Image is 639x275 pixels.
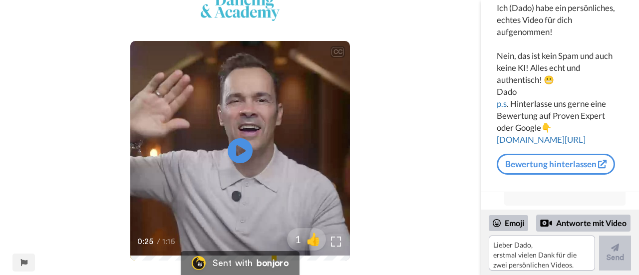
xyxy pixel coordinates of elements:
[213,259,253,268] div: Sent with
[301,231,326,247] span: 👍
[497,98,507,109] a: p.s
[497,154,615,175] a: Bewertung hinterlassen
[489,215,528,231] div: Emoji
[181,251,300,275] a: Bonjoro LogoSent withbonjoro
[331,237,341,247] img: Full screen
[287,232,301,246] span: 1
[331,47,344,57] div: CC
[192,256,206,270] img: Bonjoro Logo
[162,236,180,248] span: 1:16
[137,236,155,248] span: 0:25
[257,259,289,268] div: bonjoro
[157,236,160,248] span: /
[497,134,586,145] a: [DOMAIN_NAME][URL]
[599,236,631,271] button: Send
[540,217,552,229] div: Reply by Video
[287,228,326,251] button: 1👍
[536,215,631,232] div: Antworte mit Video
